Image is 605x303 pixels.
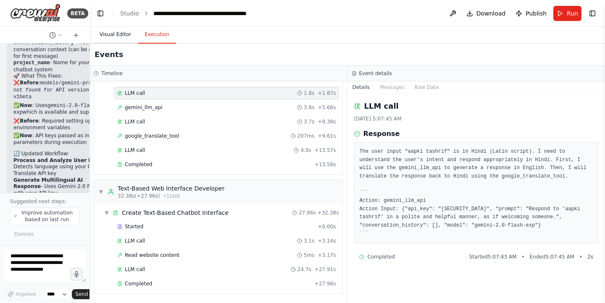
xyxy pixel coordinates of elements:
[10,207,79,225] button: Improve automation based on last run
[122,209,229,217] div: Create Text-Based Chatbot Interface
[360,148,593,238] pre: The user input "aapki tashrif" is in Hindi (Latin script). I need to understand the user's intent...
[125,280,152,287] span: Completed
[469,253,517,260] span: Started 5:07:43 AM
[375,81,410,93] button: Messages
[98,188,103,195] span: ▼
[318,90,336,97] span: + 1.87s
[125,223,143,230] span: Started
[13,177,108,197] li: - Uses Gemini 2.0 Flash with your API key
[13,157,108,177] li: - Detects language using your Google Translate API key
[368,253,395,260] span: Completed
[299,209,316,216] span: 27.96s
[70,268,83,280] button: Click to speak your automation idea
[67,8,88,18] div: BETA
[163,193,180,199] span: • 1 task
[315,161,336,168] span: + 13.58s
[13,157,103,163] strong: Process and Analyze User Input
[315,266,336,273] span: + 27.91s
[318,209,339,216] span: + 32.38s
[318,238,336,244] span: + 3.14s
[304,238,314,244] span: 3.1s
[318,104,336,111] span: + 5.66s
[125,161,152,168] span: Completed
[20,102,32,108] strong: Now
[72,289,98,299] button: Send
[125,252,179,259] span: Read website content
[20,133,32,138] strong: Now
[69,30,83,40] button: Start a new chat
[363,129,400,139] h3: Response
[13,103,99,116] code: gemini-2.0-flash-exp
[512,6,550,21] button: Publish
[297,133,315,139] span: 207ms
[46,30,66,40] button: Switch to previous chat
[13,60,50,66] code: project_name
[304,118,314,125] span: 3.7s
[318,223,336,230] span: + 0.00s
[16,291,36,298] span: Improve
[13,177,83,190] strong: Generate Multilingual AI Response
[138,26,176,44] button: Execution
[359,70,392,77] h3: Event details
[93,26,138,44] button: Visual Editor
[20,118,39,124] strong: Before
[567,9,578,18] span: Run
[587,253,593,260] span: 2 s
[526,9,547,18] span: Publish
[125,90,145,97] span: LLM call
[125,147,145,154] span: LLM call
[318,252,336,259] span: + 3.17s
[347,81,375,93] button: Details
[304,252,315,259] span: 5ms
[318,118,336,125] span: + 9.38s
[125,104,163,111] span: gemini_llm_api
[95,8,106,19] button: Hide left sidebar
[13,118,108,131] p: ❌ : Required setting up environment variables
[521,253,524,260] span: •
[300,147,311,154] span: 4.0s
[10,198,79,205] p: Suggested next steps:
[364,100,399,112] h2: LLM call
[125,238,145,244] span: LLM call
[101,70,123,77] h3: Timeline
[10,228,38,240] button: Dismiss
[120,10,139,17] a: Studio
[354,115,599,122] div: [DATE] 5:07:45 AM
[18,209,76,223] span: Improve automation based on last run
[13,80,101,100] code: models/gemini-pro is not found for API version v1beta
[315,147,336,154] span: + 13.57s
[476,9,506,18] span: Download
[530,253,574,260] span: Ended 5:07:45 AM
[10,4,60,23] img: Logo
[13,39,108,60] li: - Previous conversation context (can be empty for first message)
[587,8,598,19] button: Show right sidebar
[304,90,314,97] span: 1.8s
[13,102,108,116] p: ✅ : Uses which is available and supported
[315,280,336,287] span: + 27.96s
[125,266,145,273] span: LLM call
[579,253,582,260] span: •
[118,193,160,199] span: 32.38s (+27.96s)
[104,209,109,216] span: ▼
[95,49,123,60] h2: Events
[13,151,108,157] h2: 🔄 Updated Workflow:
[14,231,34,238] span: Dismiss
[118,184,224,193] div: Text-Based Web Interface Developer
[13,60,108,73] li: - Name for your chatbot system
[125,118,145,125] span: LLM call
[20,80,39,86] strong: Before
[13,80,108,101] p: ❌ :
[304,104,314,111] span: 3.8s
[318,133,336,139] span: + 9.61s
[553,6,581,21] button: Run
[120,9,248,18] nav: breadcrumb
[13,133,108,146] p: ✅ : API keys passed as input parameters during execution
[125,133,179,139] span: google_translate_tool
[410,81,444,93] button: Raw Data
[297,266,311,273] span: 24.7s
[13,73,108,80] h2: 🚀 What This Fixes:
[463,6,509,21] button: Download
[75,291,88,298] span: Send
[3,289,40,300] button: Improve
